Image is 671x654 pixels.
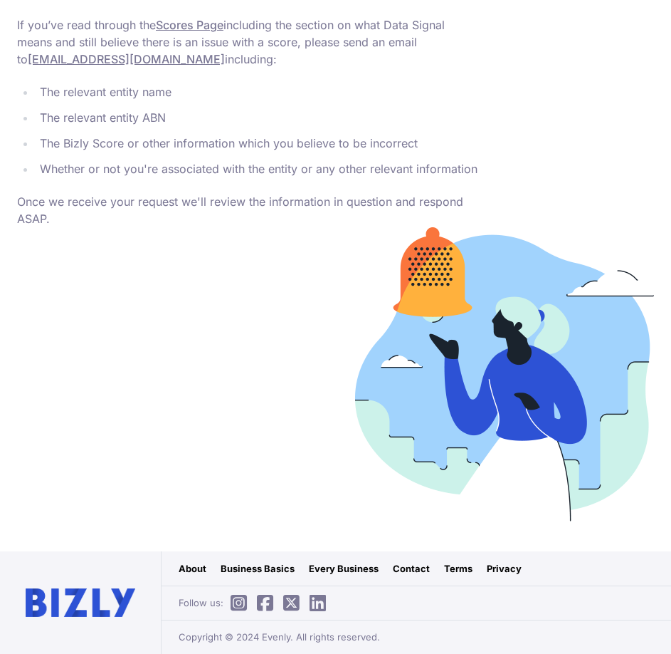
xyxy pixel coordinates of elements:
li: The relevant entity name [36,82,480,102]
span: Copyright © 2024 Evenly. All rights reserved. [179,630,380,644]
a: Scores Page [156,18,223,32]
a: Terms [444,561,472,576]
a: Privacy [487,561,522,576]
p: If you’ve read through the including the section on what Data Signal means and still believe ther... [17,16,480,68]
li: The Bizly Score or other information which you believe to be incorrect [36,133,480,153]
span: Follow us: [179,596,333,610]
li: The relevant entity ABN [36,108,480,128]
a: [EMAIL_ADDRESS][DOMAIN_NAME] [28,52,225,66]
a: Every Business [309,561,379,576]
a: Contact [393,561,430,576]
a: About [179,561,206,576]
a: Business Basics [221,561,295,576]
p: Once we receive your request we'll review the information in question and respond ASAP. [17,193,480,227]
li: Whether or not you're associated with the entity or any other relevant information [36,159,480,179]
